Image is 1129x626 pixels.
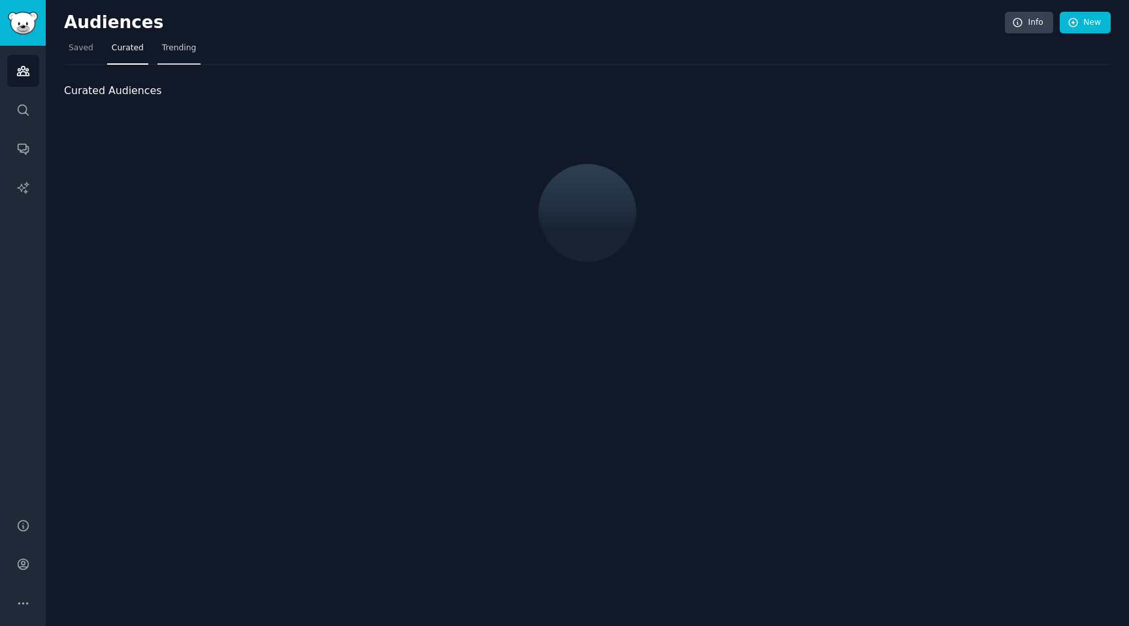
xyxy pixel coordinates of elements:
[64,83,161,99] span: Curated Audiences
[1005,12,1053,34] a: Info
[64,38,98,65] a: Saved
[1060,12,1111,34] a: New
[64,12,1005,33] h2: Audiences
[162,42,196,54] span: Trending
[157,38,201,65] a: Trending
[107,38,148,65] a: Curated
[69,42,93,54] span: Saved
[112,42,144,54] span: Curated
[8,12,38,35] img: GummySearch logo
